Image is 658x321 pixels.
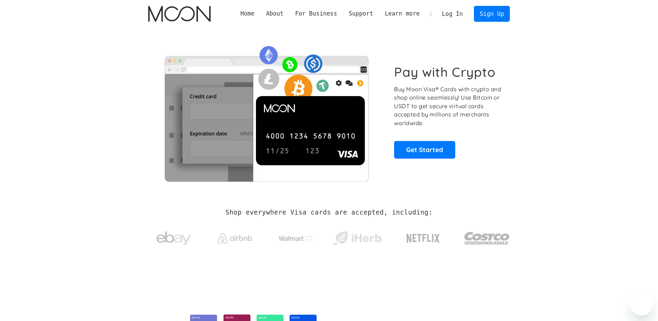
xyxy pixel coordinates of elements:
[394,64,496,80] h1: Pay with Crypto
[156,228,191,249] img: ebay
[436,6,469,21] a: Log In
[218,233,252,244] img: Airbnb
[392,223,454,251] a: Netflix
[331,223,383,251] a: iHerb
[394,141,455,158] a: Get Started
[295,9,337,18] div: For Business
[385,9,420,18] div: Learn more
[266,9,284,18] div: About
[464,218,510,255] a: Costco
[260,9,289,18] div: About
[279,234,313,243] img: Walmart
[394,85,502,128] p: Buy Moon Visa® Cards with crypto and shop online seamlessly! Use Bitcoin or USDT to get secure vi...
[148,6,211,22] a: home
[235,9,260,18] a: Home
[474,6,510,21] a: Sign Up
[343,9,379,18] div: Support
[226,209,432,216] h2: Shop everywhere Visa cards are accepted, including:
[349,9,373,18] div: Support
[270,227,322,246] a: Walmart
[331,229,383,247] img: iHerb
[148,6,211,22] img: Moon Logo
[148,41,385,181] img: Moon Cards let you spend your crypto anywhere Visa is accepted.
[379,9,426,18] div: Learn more
[209,226,260,247] a: Airbnb
[148,221,200,253] a: ebay
[406,230,440,247] img: Netflix
[464,225,510,251] img: Costco
[630,293,652,315] iframe: Nút để khởi chạy cửa sổ nhắn tin
[289,9,343,18] div: For Business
